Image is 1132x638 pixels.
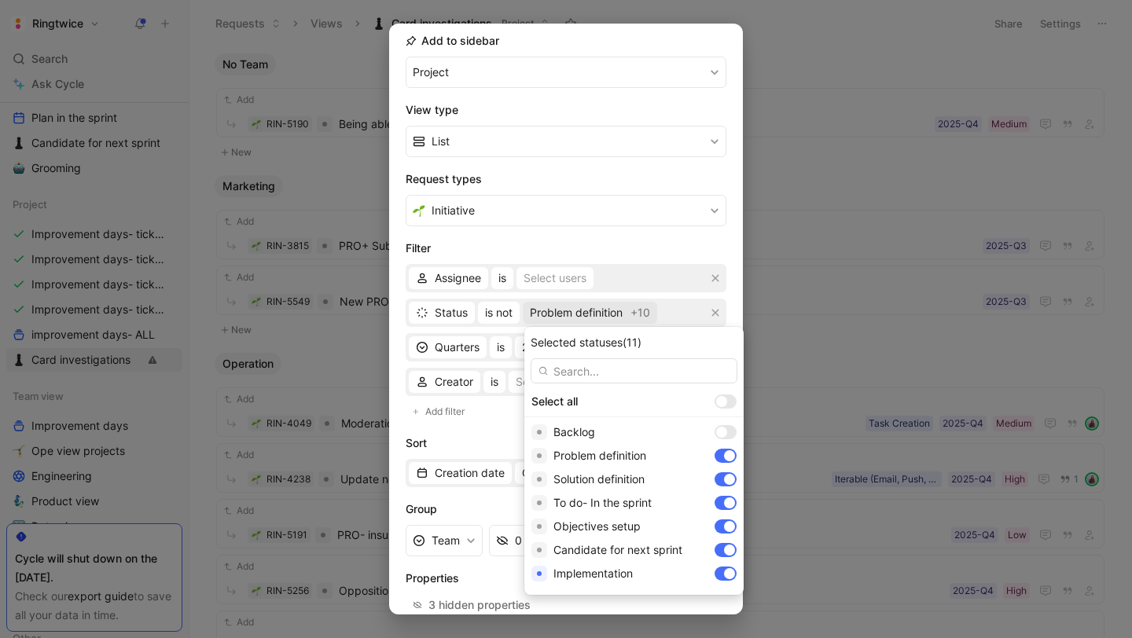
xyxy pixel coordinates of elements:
span: Solution definition [553,472,645,486]
div: Select all [531,392,708,411]
span: Objectives setup [553,519,641,533]
span: Implementation [553,566,633,580]
span: Problem definition [553,449,646,462]
span: Candidate for next sprint [553,543,682,556]
span: Backlog [553,425,595,438]
input: Search... [531,358,737,383]
span: To do- In the sprint [553,496,652,509]
div: Selected statuses (11) [531,333,737,352]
